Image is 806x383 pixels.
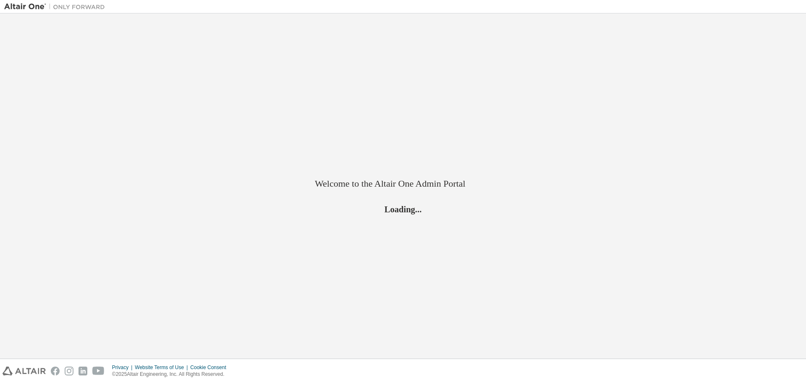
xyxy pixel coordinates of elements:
[4,3,109,11] img: Altair One
[112,364,135,371] div: Privacy
[92,367,105,375] img: youtube.svg
[65,367,73,375] img: instagram.svg
[51,367,60,375] img: facebook.svg
[190,364,231,371] div: Cookie Consent
[112,371,231,378] p: © 2025 Altair Engineering, Inc. All Rights Reserved.
[79,367,87,375] img: linkedin.svg
[3,367,46,375] img: altair_logo.svg
[135,364,190,371] div: Website Terms of Use
[315,178,491,190] h2: Welcome to the Altair One Admin Portal
[315,203,491,214] h2: Loading...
